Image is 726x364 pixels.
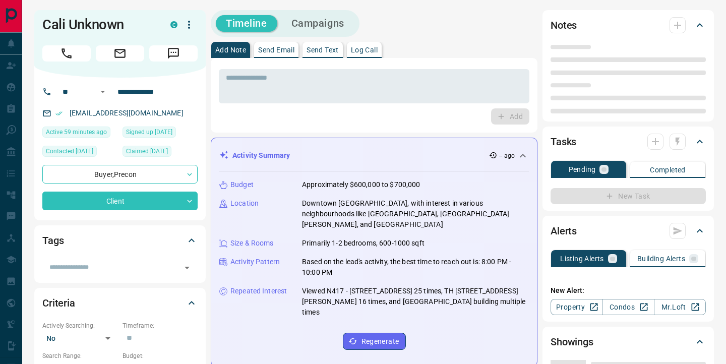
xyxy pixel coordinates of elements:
p: Repeated Interest [230,286,287,296]
p: Timeframe: [123,321,198,330]
button: Open [180,261,194,275]
h1: Cali Unknown [42,17,155,33]
p: Listing Alerts [560,255,604,262]
p: Log Call [351,46,378,53]
span: Message [149,45,198,62]
div: Showings [551,330,706,354]
p: Completed [650,166,686,173]
div: No [42,330,117,346]
div: Wed Jan 22 2025 [123,146,198,160]
p: Send Email [258,46,294,53]
p: Activity Pattern [230,257,280,267]
span: Claimed [DATE] [126,146,168,156]
p: Location [230,198,259,209]
span: Email [96,45,144,62]
p: Budget [230,179,254,190]
h2: Tasks [551,134,576,150]
p: Budget: [123,351,198,360]
h2: Showings [551,334,593,350]
h2: Alerts [551,223,577,239]
p: Building Alerts [637,255,685,262]
a: [EMAIL_ADDRESS][DOMAIN_NAME] [70,109,184,117]
span: Active 59 minutes ago [46,127,107,137]
p: Activity Summary [232,150,290,161]
a: Property [551,299,602,315]
p: Pending [569,166,596,173]
div: condos.ca [170,21,177,28]
p: Downtown [GEOGRAPHIC_DATA], with interest in various neighbourhoods like [GEOGRAPHIC_DATA], [GEOG... [302,198,529,230]
div: Tasks [551,130,706,154]
div: Criteria [42,291,198,315]
span: Signed up [DATE] [126,127,172,137]
a: Mr.Loft [654,299,706,315]
div: Tags [42,228,198,253]
button: Open [97,86,109,98]
div: Notes [551,13,706,37]
p: Send Text [307,46,339,53]
button: Timeline [216,15,277,32]
div: Alerts [551,219,706,243]
div: Activity Summary-- ago [219,146,529,165]
div: Tue Sep 16 2025 [42,127,117,141]
div: Client [42,192,198,210]
p: Viewed N417 - [STREET_ADDRESS] 25 times, TH [STREET_ADDRESS][PERSON_NAME] 16 times, and [GEOGRAPH... [302,286,529,318]
p: Based on the lead's activity, the best time to reach out is: 8:00 PM - 10:00 PM [302,257,529,278]
h2: Criteria [42,295,75,311]
div: Wed Jan 15 2025 [123,127,198,141]
div: Mon Jul 07 2025 [42,146,117,160]
p: Size & Rooms [230,238,274,249]
p: Add Note [215,46,246,53]
span: Contacted [DATE] [46,146,93,156]
p: Search Range: [42,351,117,360]
p: Primarily 1-2 bedrooms, 600-1000 sqft [302,238,425,249]
h2: Notes [551,17,577,33]
h2: Tags [42,232,64,249]
a: Condos [602,299,654,315]
span: Call [42,45,91,62]
div: Buyer , Precon [42,165,198,184]
button: Regenerate [343,333,406,350]
p: -- ago [499,151,515,160]
svg: Email Verified [55,110,63,117]
p: Approximately $600,000 to $700,000 [302,179,420,190]
p: Actively Searching: [42,321,117,330]
p: New Alert: [551,285,706,296]
button: Campaigns [281,15,354,32]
